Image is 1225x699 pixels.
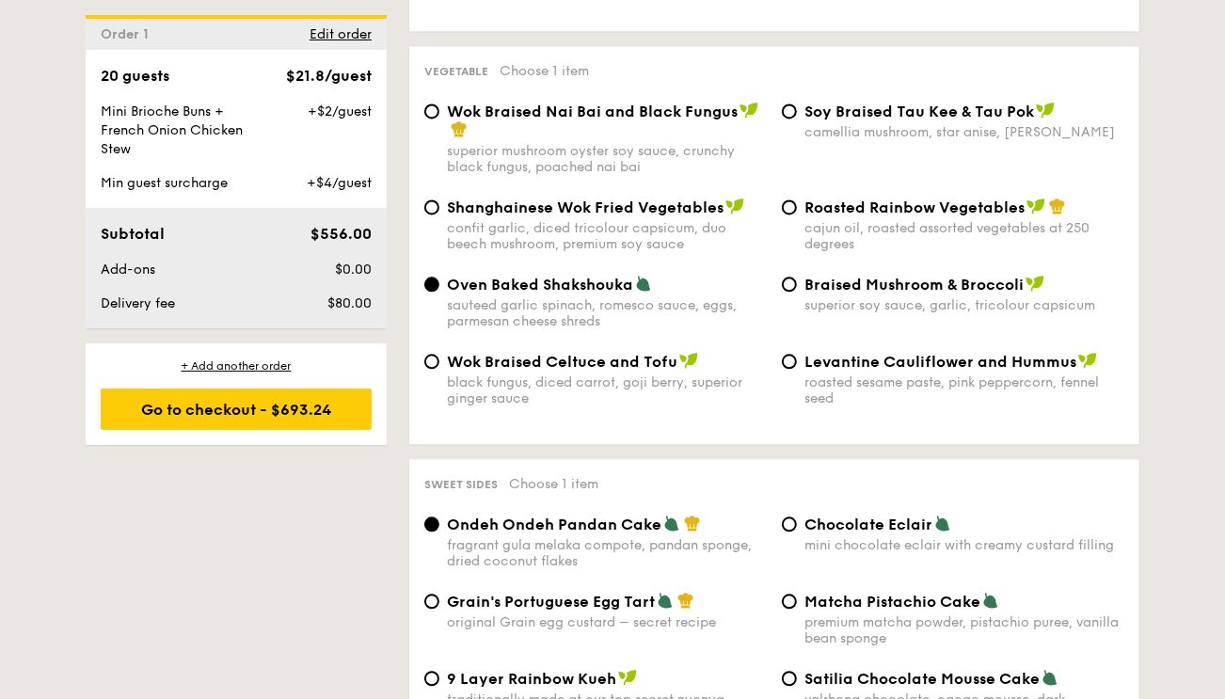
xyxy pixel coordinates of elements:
div: roasted sesame paste, pink peppercorn, fennel seed [804,374,1124,406]
img: icon-vegan.f8ff3823.svg [618,669,637,686]
input: Roasted Rainbow Vegetablescajun oil, roasted assorted vegetables at 250 degrees [782,199,797,214]
input: Wok Braised Nai Bai and Black Fungussuperior mushroom oyster soy sauce, crunchy black fungus, poa... [424,103,439,119]
img: icon-vegetarian.fe4039eb.svg [982,592,999,609]
div: fragrant gula melaka compote, pandan sponge, dried coconut flakes [447,537,767,569]
img: icon-vegetarian.fe4039eb.svg [1042,669,1058,686]
span: $556.00 [310,225,372,243]
div: premium matcha powder, pistachio puree, vanilla bean sponge [804,614,1124,646]
span: Levantine Cauliflower and Hummus [804,353,1076,371]
span: Vegetable [424,65,488,78]
span: 9 Layer Rainbow Kueh [447,670,616,688]
input: Shanghainese Wok Fried Vegetablesconfit garlic, diced tricolour capsicum, duo beech mushroom, pre... [424,199,439,214]
img: icon-vegan.f8ff3823.svg [1036,102,1055,119]
img: icon-vegetarian.fe4039eb.svg [663,515,680,532]
span: Wok Braised Celtuce and Tofu [447,353,677,371]
span: Satilia Chocolate Mousse Cake [804,670,1040,688]
span: Min guest surcharge [101,175,228,191]
span: Braised Mushroom & Broccoli [804,276,1024,294]
span: $0.00 [335,262,372,278]
img: icon-vegetarian.fe4039eb.svg [657,592,674,609]
div: superior soy sauce, garlic, tricolour capsicum [804,297,1124,313]
img: icon-vegetarian.fe4039eb.svg [934,515,951,532]
span: Subtotal [101,225,165,243]
span: Sweet sides [424,478,498,491]
span: ⁠Soy Braised Tau Kee & Tau Pok [804,103,1034,120]
div: camellia mushroom, star anise, [PERSON_NAME] [804,124,1124,140]
img: icon-chef-hat.a58ddaea.svg [1049,198,1066,214]
span: +$2/guest [308,103,372,119]
input: 9 Layer Rainbow Kuehtraditionally made at our top secret nyonya kichen [424,671,439,686]
input: Matcha Pistachio Cakepremium matcha powder, pistachio puree, vanilla bean sponge [782,594,797,609]
img: icon-vegan.f8ff3823.svg [740,102,758,119]
span: Matcha Pistachio Cake [804,593,980,611]
span: Order 1 [101,26,156,42]
div: superior mushroom oyster soy sauce, crunchy black fungus, poached nai bai [447,143,767,175]
span: Oven Baked Shakshouka [447,276,633,294]
span: Ondeh Ondeh Pandan Cake [447,516,661,533]
input: Wok Braised Celtuce and Tofublack fungus, diced carrot, goji berry, superior ginger sauce [424,354,439,369]
input: Oven Baked Shakshoukasauteed garlic spinach, romesco sauce, eggs, parmesan cheese shreds [424,277,439,292]
span: $80.00 [327,295,372,311]
input: Levantine Cauliflower and Hummusroasted sesame paste, pink peppercorn, fennel seed [782,354,797,369]
input: Satilia Chocolate Mousse Cakevalrhona chocolate, cacao mousse, dark chocolate sponge [782,671,797,686]
input: Grain's Portuguese Egg Tartoriginal Grain egg custard – secret recipe [424,594,439,609]
span: Roasted Rainbow Vegetables [804,199,1025,216]
span: Edit order [310,26,372,42]
input: ⁠Soy Braised Tau Kee & Tau Pokcamellia mushroom, star anise, [PERSON_NAME] [782,103,797,119]
div: Go to checkout - $693.24 [101,389,372,430]
div: confit garlic, diced tricolour capsicum, duo beech mushroom, premium soy sauce [447,220,767,252]
div: 20 guests [101,65,169,87]
input: Chocolate Eclairmini chocolate eclair with creamy custard filling [782,516,797,532]
span: Chocolate Eclair [804,516,932,533]
div: cajun oil, roasted assorted vegetables at 250 degrees [804,220,1124,252]
span: Wok Braised Nai Bai and Black Fungus [447,103,738,120]
img: icon-vegan.f8ff3823.svg [1078,352,1097,369]
span: Delivery fee [101,295,175,311]
img: icon-vegetarian.fe4039eb.svg [635,275,652,292]
img: icon-chef-hat.a58ddaea.svg [684,515,701,532]
span: Add-ons [101,262,155,278]
span: Shanghainese Wok Fried Vegetables [447,199,724,216]
input: Ondeh Ondeh Pandan Cakefragrant gula melaka compote, pandan sponge, dried coconut flakes [424,516,439,532]
img: icon-vegan.f8ff3823.svg [679,352,698,369]
img: icon-chef-hat.a58ddaea.svg [677,592,694,609]
span: Choose 1 item [500,63,589,79]
input: Braised Mushroom & Broccolisuperior soy sauce, garlic, tricolour capsicum [782,277,797,292]
div: $21.8/guest [286,65,372,87]
span: Mini Brioche Buns + French Onion Chicken Stew [101,103,243,157]
div: black fungus, diced carrot, goji berry, superior ginger sauce [447,374,767,406]
div: mini chocolate eclair with creamy custard filling [804,537,1124,553]
span: Choose 1 item [509,476,598,492]
div: original Grain egg custard – secret recipe [447,614,767,630]
div: + Add another order [101,358,372,373]
img: icon-vegan.f8ff3823.svg [1026,198,1045,214]
img: icon-vegan.f8ff3823.svg [1026,275,1044,292]
span: Grain's Portuguese Egg Tart [447,593,655,611]
span: +$4/guest [307,175,372,191]
img: icon-vegan.f8ff3823.svg [725,198,744,214]
div: sauteed garlic spinach, romesco sauce, eggs, parmesan cheese shreds [447,297,767,329]
img: icon-chef-hat.a58ddaea.svg [451,120,468,137]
